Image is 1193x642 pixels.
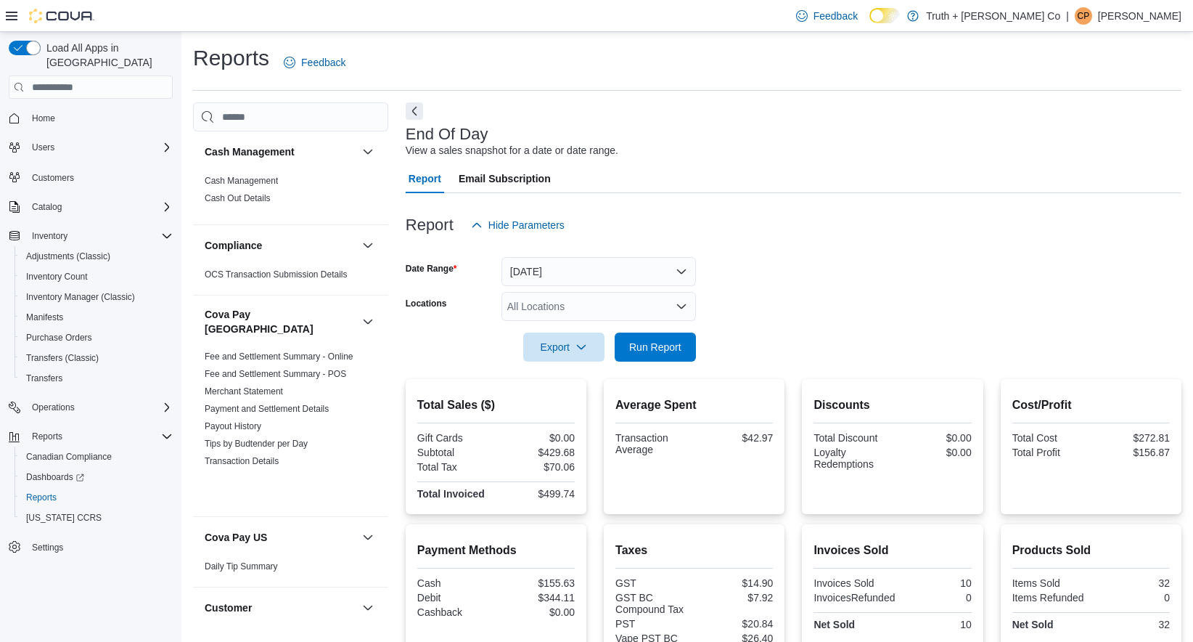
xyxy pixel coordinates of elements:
[359,143,377,160] button: Cash Management
[417,397,575,414] h2: Total Sales ($)
[615,333,696,362] button: Run Report
[26,399,173,416] span: Operations
[26,227,73,245] button: Inventory
[523,333,604,362] button: Export
[813,619,855,630] strong: Net Sold
[205,601,252,615] h3: Customer
[20,349,173,367] span: Transfers (Classic)
[205,193,271,203] a: Cash Out Details
[406,298,447,309] label: Locations
[15,467,179,487] a: Dashboards
[813,592,895,604] div: InvoicesRefunded
[895,432,972,444] div: $0.00
[15,348,179,368] button: Transfers (Classic)
[32,542,63,553] span: Settings
[20,309,69,326] a: Manifests
[1094,447,1170,458] div: $156.87
[1012,447,1089,458] div: Total Profit
[417,542,575,559] h2: Payment Methods
[406,263,457,275] label: Date Range
[26,373,62,384] span: Transfers
[1012,397,1170,414] h2: Cost/Profit
[895,447,972,458] div: $0.00
[26,428,68,445] button: Reports
[26,198,173,216] span: Catalog
[813,447,890,470] div: Loyalty Redemptions
[193,558,388,587] div: Cova Pay US
[813,577,890,589] div: Invoices Sold
[1094,432,1170,444] div: $272.81
[697,577,774,589] div: $14.90
[26,169,80,187] a: Customers
[406,126,488,143] h3: End Of Day
[1066,7,1069,25] p: |
[926,7,1060,25] p: Truth + [PERSON_NAME] Co
[205,404,329,414] a: Payment and Settlement Details
[1094,592,1170,604] div: 0
[20,448,118,466] a: Canadian Compliance
[3,397,179,418] button: Operations
[20,329,98,346] a: Purchase Orders
[3,197,179,217] button: Catalog
[20,288,141,306] a: Inventory Manager (Classic)
[205,439,308,449] a: Tips by Budtender per Day
[20,448,173,466] span: Canadian Compliance
[20,288,173,306] span: Inventory Manager (Classic)
[193,172,388,224] div: Cash Management
[417,447,493,458] div: Subtotal
[32,172,74,184] span: Customers
[205,386,283,397] span: Merchant Statement
[205,530,267,545] h3: Cova Pay US
[205,368,346,380] span: Fee and Settlement Summary - POS
[417,577,493,589] div: Cash
[278,48,351,77] a: Feedback
[26,227,173,245] span: Inventory
[20,248,173,265] span: Adjustments (Classic)
[205,351,353,362] span: Fee and Settlement Summary - Online
[1078,7,1090,25] span: CP
[193,266,388,295] div: Compliance
[3,226,179,246] button: Inventory
[15,287,179,307] button: Inventory Manager (Classic)
[41,41,173,70] span: Load All Apps in [GEOGRAPHIC_DATA]
[20,370,68,387] a: Transfers
[26,332,92,344] span: Purchase Orders
[697,432,774,444] div: $42.97
[813,397,971,414] h2: Discounts
[26,251,110,262] span: Adjustments (Classic)
[205,238,262,253] h3: Compliance
[359,529,377,546] button: Cova Pay US
[205,192,271,204] span: Cash Out Details
[499,432,575,444] div: $0.00
[9,102,173,596] nav: Complex example
[895,619,972,630] div: 10
[20,349,104,367] a: Transfers (Classic)
[26,428,173,445] span: Reports
[406,102,423,120] button: Next
[790,1,864,31] a: Feedback
[813,9,858,23] span: Feedback
[615,618,692,630] div: PST
[26,539,69,556] a: Settings
[488,218,565,232] span: Hide Parameters
[813,542,971,559] h2: Invoices Sold
[465,211,570,240] button: Hide Parameters
[359,237,377,254] button: Compliance
[205,386,283,397] a: Merchant Statement
[32,431,62,442] span: Reports
[29,9,94,23] img: Cova
[26,512,102,524] span: [US_STATE] CCRS
[205,145,295,159] h3: Cash Management
[869,8,900,23] input: Dark Mode
[20,468,173,486] span: Dashboards
[205,456,279,466] a: Transaction Details
[26,198,67,216] button: Catalog
[3,537,179,558] button: Settings
[32,201,62,213] span: Catalog
[406,143,618,158] div: View a sales snapshot for a date or date range.
[20,509,173,527] span: Washington CCRS
[205,369,346,379] a: Fee and Settlement Summary - POS
[205,238,356,253] button: Compliance
[1012,542,1170,559] h2: Products Sold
